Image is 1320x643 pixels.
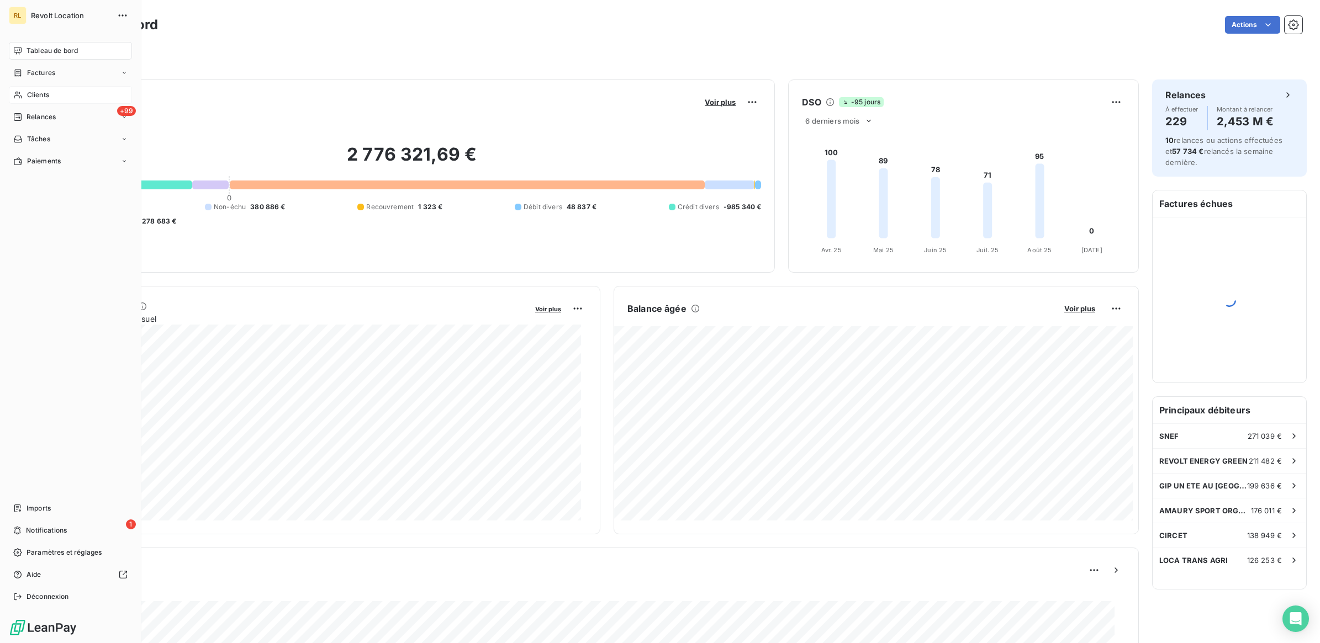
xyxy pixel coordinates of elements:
span: SNEF [1159,432,1179,440]
span: Tâches [27,134,50,144]
span: 211 482 € [1249,456,1282,465]
span: -985 340 € [724,202,762,212]
div: RL [9,7,27,24]
h4: 2,453 M € [1217,113,1274,130]
tspan: Juil. 25 [976,246,999,254]
span: 6 derniers mois [805,116,859,125]
tspan: Juin 25 [925,246,947,254]
span: LOCA TRANS AGRI [1159,556,1228,565]
h2: 2 776 321,69 € [62,144,761,177]
span: Chiffre d'affaires mensuel [62,313,527,325]
tspan: [DATE] [1081,246,1102,254]
h6: Principaux débiteurs [1153,397,1306,423]
span: Factures [27,68,55,78]
span: 126 253 € [1247,556,1282,565]
span: GIP UN ETE AU [GEOGRAPHIC_DATA] [1159,481,1247,490]
span: Voir plus [535,305,561,313]
span: Notifications [26,525,67,535]
span: Aide [27,570,41,580]
span: -95 jours [839,97,884,107]
span: À effectuer [1165,106,1198,113]
h6: Factures échues [1153,190,1306,217]
h4: 229 [1165,113,1198,130]
span: 380 886 € [250,202,285,212]
tspan: Avr. 25 [821,246,842,254]
span: 199 636 € [1247,481,1282,490]
tspan: Mai 25 [873,246,894,254]
span: Voir plus [705,98,736,107]
span: 1 [126,519,136,529]
tspan: Août 25 [1028,246,1052,254]
span: Déconnexion [27,592,69,602]
span: Débit divers [524,202,562,212]
span: Voir plus [1064,304,1095,313]
span: Clients [27,90,49,100]
h6: Balance âgée [627,302,687,315]
span: Crédit divers [678,202,719,212]
button: Actions [1225,16,1280,34]
button: Voir plus [1061,304,1099,313]
span: Recouvrement [366,202,414,212]
span: 0 [227,193,231,202]
button: Voir plus [701,97,739,107]
span: REVOLT ENERGY GREEN [1159,456,1248,465]
span: Tableau de bord [27,46,78,56]
span: AMAURY SPORT ORGANISATION [1159,506,1251,515]
span: Imports [27,503,51,513]
span: 271 039 € [1248,432,1282,440]
h6: DSO [802,95,821,109]
span: 138 949 € [1247,531,1282,540]
span: Non-échu [214,202,246,212]
span: 57 734 € [1172,147,1203,156]
div: Open Intercom Messenger [1282,605,1309,632]
span: Paramètres et réglages [27,548,102,557]
span: Paiements [27,156,61,166]
span: +99 [117,106,136,116]
span: CIRCET [1159,531,1187,540]
span: 1 323 € [418,202,442,212]
a: Aide [9,566,132,583]
span: relances ou actions effectuées et relancés la semaine dernière. [1165,136,1282,167]
span: Revolt Location [31,11,110,20]
button: Voir plus [532,304,564,313]
span: -278 683 € [139,216,177,226]
img: Logo LeanPay [9,619,77,636]
span: 48 837 € [567,202,596,212]
span: 10 [1165,136,1174,145]
span: 176 011 € [1251,506,1282,515]
h6: Relances [1165,88,1206,102]
span: Montant à relancer [1217,106,1274,113]
span: Relances [27,112,56,122]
